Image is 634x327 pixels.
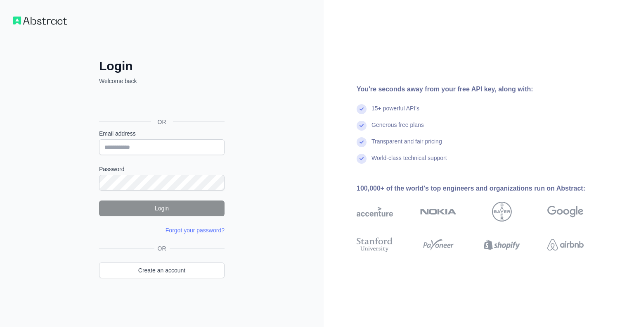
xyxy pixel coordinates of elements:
p: Welcome back [99,77,225,85]
img: payoneer [420,236,457,254]
a: Forgot your password? [166,227,225,234]
div: 100,000+ of the world's top engineers and organizations run on Abstract: [357,184,610,193]
label: Password [99,165,225,173]
iframe: Sign in with Google Button [95,94,227,112]
span: OR [154,244,170,253]
img: Workflow [13,17,67,25]
a: Create an account [99,263,225,278]
div: World-class technical support [371,154,447,170]
img: accenture [357,202,393,222]
div: Generous free plans [371,121,424,137]
img: check mark [357,137,367,147]
img: check mark [357,154,367,164]
h2: Login [99,59,225,74]
button: Login [99,200,225,216]
img: stanford university [357,236,393,254]
span: OR [151,118,173,126]
img: nokia [420,202,457,222]
label: Email address [99,129,225,138]
div: Transparent and fair pricing [371,137,442,154]
img: bayer [492,202,512,222]
img: check mark [357,104,367,114]
img: airbnb [547,236,584,254]
img: shopify [484,236,520,254]
div: 15+ powerful API's [371,104,419,121]
img: check mark [357,121,367,131]
img: google [547,202,584,222]
div: You're seconds away from your free API key, along with: [357,84,610,94]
